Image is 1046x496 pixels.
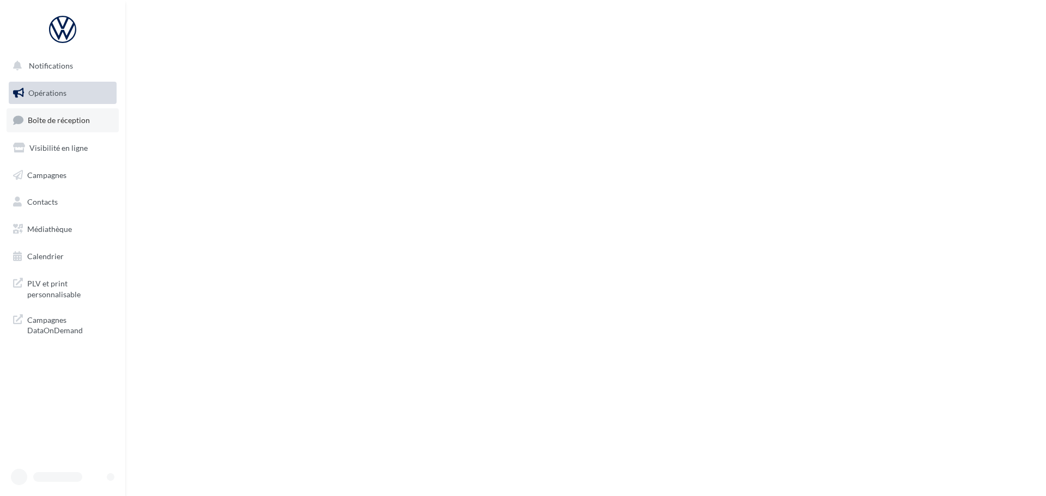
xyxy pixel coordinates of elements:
[7,308,119,340] a: Campagnes DataOnDemand
[7,191,119,213] a: Contacts
[7,108,119,132] a: Boîte de réception
[7,54,114,77] button: Notifications
[27,197,58,206] span: Contacts
[7,218,119,241] a: Médiathèque
[7,272,119,304] a: PLV et print personnalisable
[28,88,66,97] span: Opérations
[7,245,119,268] a: Calendrier
[7,164,119,187] a: Campagnes
[27,313,112,336] span: Campagnes DataOnDemand
[29,61,73,70] span: Notifications
[29,143,88,152] span: Visibilité en ligne
[27,170,66,179] span: Campagnes
[27,252,64,261] span: Calendrier
[27,224,72,234] span: Médiathèque
[27,276,112,299] span: PLV et print personnalisable
[28,115,90,125] span: Boîte de réception
[7,137,119,160] a: Visibilité en ligne
[7,82,119,105] a: Opérations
